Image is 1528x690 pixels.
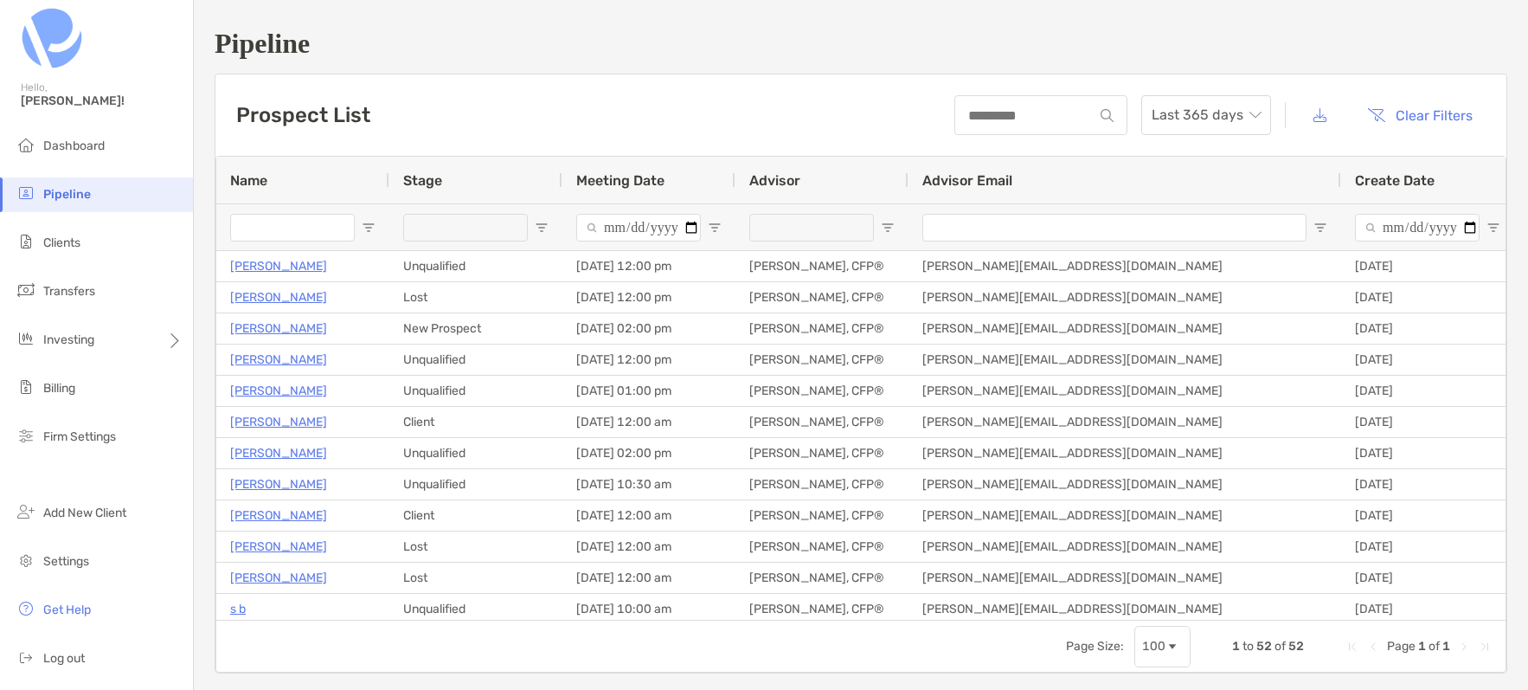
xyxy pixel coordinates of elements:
div: [PERSON_NAME][EMAIL_ADDRESS][DOMAIN_NAME] [908,469,1341,500]
span: Clients [43,235,80,250]
div: Next Page [1457,640,1471,654]
div: [DATE] [1341,500,1514,531]
span: Log out [43,651,85,666]
a: [PERSON_NAME] [230,536,327,558]
span: 1 [1232,639,1240,654]
div: Client [389,407,562,437]
span: Advisor Email [922,172,1012,189]
img: settings icon [16,550,36,571]
span: Investing [43,332,94,347]
div: [DATE] [1341,407,1514,437]
div: [DATE] 10:30 am [562,469,735,500]
div: [PERSON_NAME], CFP® [735,376,908,406]
span: Name [230,172,267,189]
div: [PERSON_NAME][EMAIL_ADDRESS][DOMAIN_NAME] [908,532,1341,562]
img: investing icon [16,328,36,349]
p: [PERSON_NAME] [230,474,327,495]
div: [DATE] [1341,376,1514,406]
div: [PERSON_NAME], CFP® [735,313,908,344]
div: Unqualified [389,251,562,281]
div: [DATE] 12:00 am [562,407,735,437]
div: [PERSON_NAME][EMAIL_ADDRESS][DOMAIN_NAME] [908,313,1341,344]
span: [PERSON_NAME]! [21,94,183,108]
span: Pipeline [43,187,91,202]
div: [PERSON_NAME], CFP® [735,469,908,500]
p: [PERSON_NAME] [230,442,327,464]
div: Lost [389,282,562,313]
span: Meeting Date [576,172,664,189]
div: [PERSON_NAME], CFP® [735,594,908,624]
button: Open Filter Menu [362,221,376,235]
div: [PERSON_NAME][EMAIL_ADDRESS][DOMAIN_NAME] [908,282,1341,313]
div: First Page [1345,640,1359,654]
span: Settings [43,554,89,569]
div: Unqualified [389,438,562,468]
div: Last Page [1478,640,1492,654]
div: [PERSON_NAME][EMAIL_ADDRESS][DOMAIN_NAME] [908,345,1341,375]
a: [PERSON_NAME] [230,318,327,339]
a: [PERSON_NAME] [230,380,327,402]
a: s b [230,598,246,620]
div: [DATE] 10:00 am [562,594,735,624]
span: Add New Client [43,506,126,520]
div: [DATE] [1341,251,1514,281]
div: [DATE] 01:00 pm [562,376,735,406]
div: [DATE] 02:00 pm [562,438,735,468]
div: [PERSON_NAME][EMAIL_ADDRESS][DOMAIN_NAME] [908,594,1341,624]
div: [PERSON_NAME], CFP® [735,282,908,313]
div: Previous Page [1366,640,1380,654]
div: 100 [1142,639,1165,654]
img: dashboard icon [16,134,36,155]
button: Open Filter Menu [1313,221,1327,235]
div: Page Size: [1066,639,1124,654]
p: [PERSON_NAME] [230,567,327,589]
span: 1 [1418,639,1426,654]
img: logout icon [16,647,36,667]
img: billing icon [16,377,36,397]
div: [DATE] [1341,532,1514,562]
span: of [1428,639,1440,654]
button: Open Filter Menu [881,221,895,235]
span: Create Date [1355,172,1435,189]
span: Last 365 days [1152,96,1261,134]
p: [PERSON_NAME] [230,505,327,526]
h1: Pipeline [215,28,1507,60]
a: [PERSON_NAME] [230,349,327,371]
button: Clear Filters [1354,96,1486,134]
div: [PERSON_NAME], CFP® [735,407,908,437]
span: Advisor [749,172,800,189]
p: [PERSON_NAME] [230,255,327,277]
span: Dashboard [43,139,105,153]
div: [PERSON_NAME], CFP® [735,532,908,562]
img: get-help icon [16,598,36,619]
div: [DATE] [1341,469,1514,500]
div: Lost [389,563,562,593]
div: [DATE] 02:00 pm [562,313,735,344]
input: Name Filter Input [230,214,355,242]
span: Billing [43,381,75,396]
span: to [1242,639,1254,654]
img: pipeline icon [16,183,36,203]
div: [DATE] [1341,282,1514,313]
span: 1 [1442,639,1450,654]
div: [DATE] 12:00 pm [562,251,735,281]
span: Get Help [43,603,91,617]
div: [PERSON_NAME][EMAIL_ADDRESS][DOMAIN_NAME] [908,376,1341,406]
a: [PERSON_NAME] [230,287,327,308]
span: 52 [1288,639,1304,654]
div: Unqualified [389,469,562,500]
img: firm-settings icon [16,425,36,446]
div: [PERSON_NAME], CFP® [735,251,908,281]
div: New Prospect [389,313,562,344]
div: [DATE] [1341,313,1514,344]
a: [PERSON_NAME] [230,411,327,433]
div: [PERSON_NAME], CFP® [735,438,908,468]
span: of [1274,639,1286,654]
div: [DATE] 12:00 am [562,563,735,593]
div: [DATE] 12:00 pm [562,282,735,313]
